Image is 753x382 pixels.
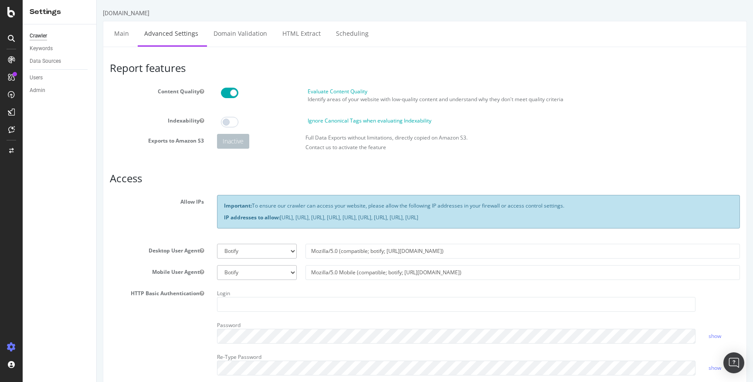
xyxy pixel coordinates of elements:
a: Keywords [30,44,90,53]
button: HTTP Basic Authentication [103,290,107,297]
label: Full Data Exports without limitations, directly copied on Amazon S3. [209,134,371,141]
a: Domain Validation [110,21,177,45]
a: Main [11,21,39,45]
label: Ignore Canonical Tags when evaluating Indexability [211,117,335,124]
div: Admin [30,86,45,95]
h3: Access [13,173,643,184]
button: Indexability [103,117,107,124]
a: Scheduling [233,21,278,45]
label: Content Quality [7,85,114,95]
h3: Report features [13,62,643,74]
p: Identify areas of your website with low-quality content and understand why they don't meet qualit... [211,95,644,103]
a: Users [30,73,90,82]
label: Desktop User Agent [7,244,114,254]
div: Crawler [30,31,47,41]
label: Mobile User Agent [7,265,114,276]
div: Data Sources [30,57,61,66]
div: Open Intercom Messenger [723,352,744,373]
button: Content Quality [103,88,107,95]
div: [DOMAIN_NAME] [6,9,53,17]
label: HTTP Basic Authentication [7,286,114,297]
a: Data Sources [30,57,90,66]
div: Inactive [120,134,153,149]
label: Re-Type Password [120,350,165,361]
label: Exports to Amazon S3 [7,134,114,144]
div: Keywords [30,44,53,53]
button: Mobile User Agent [103,268,107,276]
label: Login [120,286,133,297]
label: Password [120,318,144,329]
div: Settings [30,7,89,17]
a: Advanced Settings [41,21,108,45]
p: [URL], [URL], [URL], [URL], [URL], [URL], [URL], [URL], [URL] [127,214,636,221]
strong: Important: [127,202,155,209]
button: Desktop User Agent [103,247,107,254]
strong: IP addresses to allow: [127,214,183,221]
label: Allow IPs [7,195,114,205]
a: HTML Extract [179,21,231,45]
div: Users [30,73,43,82]
label: Evaluate Content Quality [211,88,271,95]
label: Indexability [7,114,114,124]
a: show [612,364,624,372]
p: Contact us to activate the feature [209,143,643,151]
a: show [612,332,624,340]
a: Crawler [30,31,90,41]
a: Admin [30,86,90,95]
p: To ensure our crawler can access your website, please allow the following IP addresses in your fi... [127,202,636,209]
